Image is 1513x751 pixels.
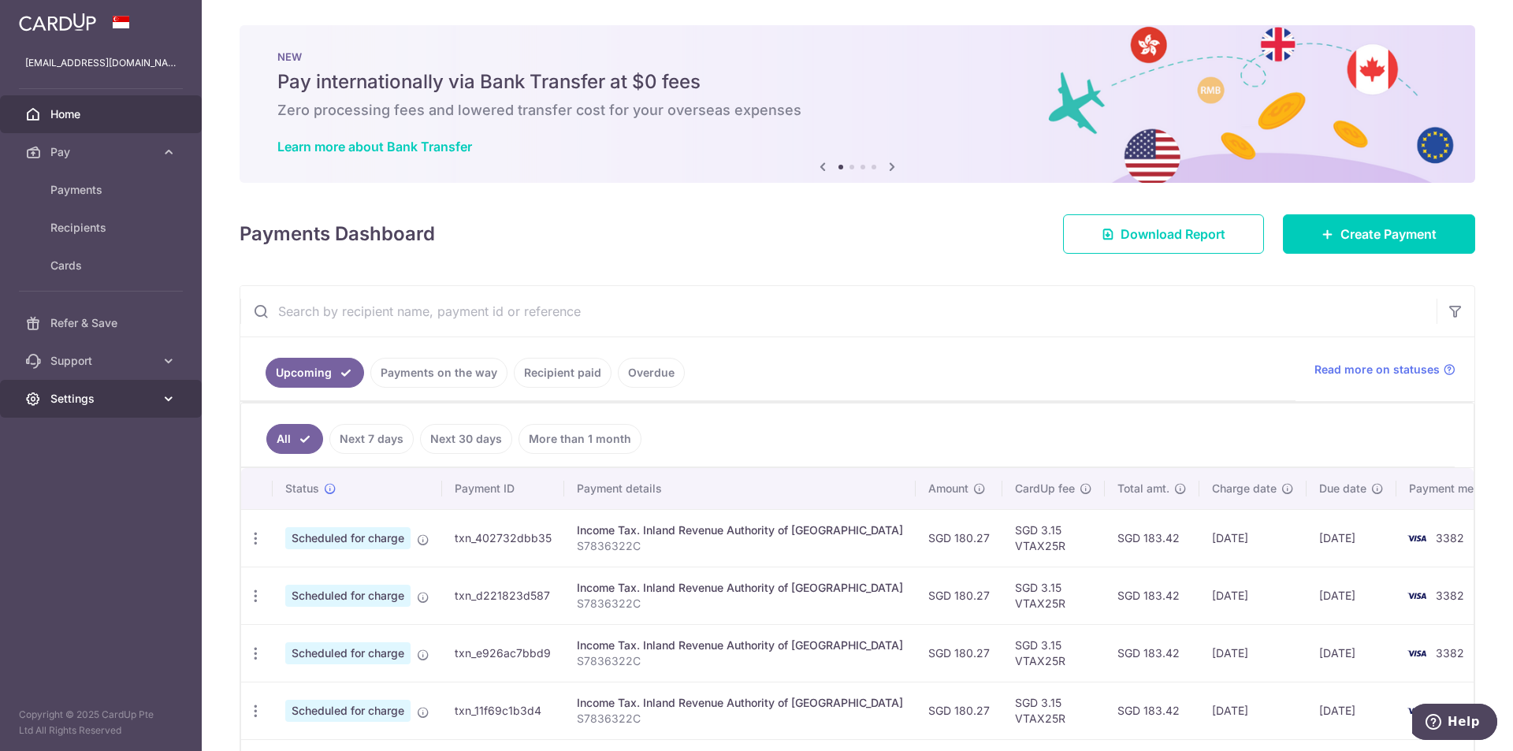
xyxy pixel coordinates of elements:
p: S7836322C [577,538,903,554]
td: [DATE] [1199,682,1307,739]
td: txn_d221823d587 [442,567,564,624]
span: CardUp fee [1015,481,1075,496]
a: All [266,424,323,454]
span: 3382 [1436,531,1464,545]
span: Recipients [50,220,154,236]
td: SGD 180.27 [916,567,1002,624]
span: Support [50,353,154,369]
td: SGD 180.27 [916,682,1002,739]
a: Next 30 days [420,424,512,454]
input: Search by recipient name, payment id or reference [240,286,1437,336]
p: NEW [277,50,1437,63]
h6: Zero processing fees and lowered transfer cost for your overseas expenses [277,101,1437,120]
span: Download Report [1121,225,1225,244]
span: Total amt. [1117,481,1169,496]
td: SGD 183.42 [1105,682,1199,739]
img: Bank Card [1401,644,1433,663]
a: Download Report [1063,214,1264,254]
span: Settings [50,391,154,407]
span: Help [35,11,68,25]
th: Payment details [564,468,916,509]
td: txn_11f69c1b3d4 [442,682,564,739]
h5: Pay internationally via Bank Transfer at $0 fees [277,69,1437,95]
td: SGD 3.15 VTAX25R [1002,682,1105,739]
img: Bank Card [1401,586,1433,605]
h4: Payments Dashboard [240,220,435,248]
td: [DATE] [1199,509,1307,567]
td: [DATE] [1307,682,1396,739]
a: Upcoming [266,358,364,388]
p: [EMAIL_ADDRESS][DOMAIN_NAME] [25,55,177,71]
span: Scheduled for charge [285,700,411,722]
a: Learn more about Bank Transfer [277,139,472,154]
td: [DATE] [1307,567,1396,624]
span: 3382 [1436,646,1464,660]
img: CardUp [19,13,96,32]
td: SGD 3.15 VTAX25R [1002,567,1105,624]
a: Next 7 days [329,424,414,454]
a: Payments on the way [370,358,507,388]
a: Recipient paid [514,358,612,388]
td: SGD 183.42 [1105,509,1199,567]
span: Pay [50,144,154,160]
p: S7836322C [577,596,903,612]
a: Create Payment [1283,214,1475,254]
span: Cards [50,258,154,273]
span: Payments [50,182,154,198]
span: Read more on statuses [1314,362,1440,377]
span: Charge date [1212,481,1277,496]
td: txn_402732dbb35 [442,509,564,567]
img: Bank transfer banner [240,25,1475,183]
div: Income Tax. Inland Revenue Authority of [GEOGRAPHIC_DATA] [577,522,903,538]
span: Scheduled for charge [285,585,411,607]
iframe: Opens a widget where you can find more information [1412,704,1497,743]
span: 3382 [1436,589,1464,602]
span: Status [285,481,319,496]
a: Read more on statuses [1314,362,1455,377]
span: Due date [1319,481,1366,496]
td: txn_e926ac7bbd9 [442,624,564,682]
td: [DATE] [1199,624,1307,682]
span: Refer & Save [50,315,154,331]
td: [DATE] [1307,624,1396,682]
td: SGD 183.42 [1105,624,1199,682]
td: SGD 180.27 [916,624,1002,682]
td: SGD 3.15 VTAX25R [1002,624,1105,682]
div: Income Tax. Inland Revenue Authority of [GEOGRAPHIC_DATA] [577,580,903,596]
p: S7836322C [577,711,903,727]
th: Payment ID [442,468,564,509]
td: [DATE] [1199,567,1307,624]
td: SGD 3.15 VTAX25R [1002,509,1105,567]
div: Income Tax. Inland Revenue Authority of [GEOGRAPHIC_DATA] [577,638,903,653]
span: Scheduled for charge [285,527,411,549]
img: Bank Card [1401,701,1433,720]
a: More than 1 month [519,424,641,454]
a: Overdue [618,358,685,388]
div: Income Tax. Inland Revenue Authority of [GEOGRAPHIC_DATA] [577,695,903,711]
span: Scheduled for charge [285,642,411,664]
span: Home [50,106,154,122]
span: Create Payment [1340,225,1437,244]
td: SGD 180.27 [916,509,1002,567]
td: SGD 183.42 [1105,567,1199,624]
td: [DATE] [1307,509,1396,567]
span: Amount [928,481,968,496]
p: S7836322C [577,653,903,669]
img: Bank Card [1401,529,1433,548]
